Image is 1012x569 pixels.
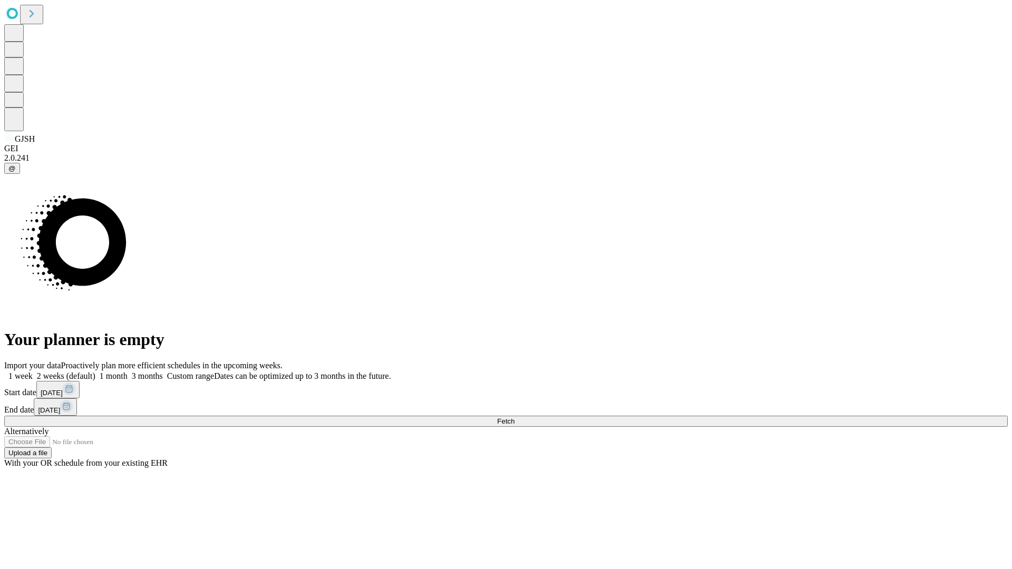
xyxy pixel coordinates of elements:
span: 3 months [132,371,163,380]
button: @ [4,163,20,174]
span: GJSH [15,134,35,143]
span: [DATE] [41,389,63,397]
button: Fetch [4,416,1008,427]
span: Dates can be optimized up to 3 months in the future. [214,371,391,380]
button: [DATE] [36,381,80,398]
h1: Your planner is empty [4,330,1008,349]
span: [DATE] [38,406,60,414]
div: 2.0.241 [4,153,1008,163]
div: GEI [4,144,1008,153]
span: With your OR schedule from your existing EHR [4,458,168,467]
span: 1 week [8,371,33,380]
span: Proactively plan more efficient schedules in the upcoming weeks. [61,361,283,370]
span: Custom range [167,371,214,380]
span: 1 month [100,371,128,380]
button: Upload a file [4,447,52,458]
span: Import your data [4,361,61,370]
span: Fetch [497,417,514,425]
div: End date [4,398,1008,416]
div: Start date [4,381,1008,398]
button: [DATE] [34,398,77,416]
span: 2 weeks (default) [37,371,95,380]
span: @ [8,164,16,172]
span: Alternatively [4,427,48,436]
